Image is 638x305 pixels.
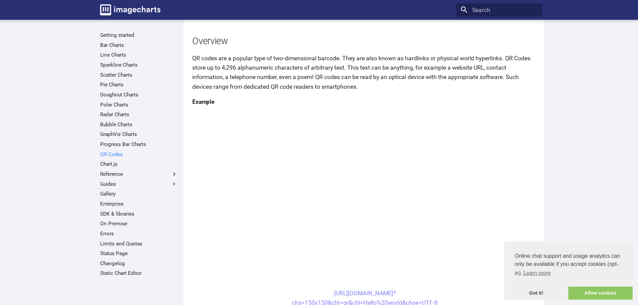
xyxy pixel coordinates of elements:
[100,260,178,267] a: Changelog
[100,121,178,128] a: Bubble Charts
[100,131,178,138] a: GraphViz Charts
[456,3,542,17] input: Search
[100,190,178,197] a: Gallery
[100,171,178,177] label: Reference
[100,161,178,167] a: Chart.js
[522,268,552,278] a: learn more about cookies
[192,35,538,48] h2: Overview
[100,91,178,98] a: Doughnut Charts
[100,4,160,15] img: logo
[100,220,178,227] a: On Premise
[100,101,178,108] a: Polar Charts
[100,181,178,187] label: Guides
[100,151,178,158] a: QR Codes
[100,52,178,58] a: Line Charts
[100,62,178,68] a: Sparkline Charts
[100,230,178,237] a: Errors
[504,241,633,300] div: cookieconsent
[100,32,178,39] a: Getting started
[100,270,178,277] a: Static Chart Editor
[192,54,538,91] p: QR codes are a popular type of two-dimensional barcode. They are also known as hardlinks or physi...
[100,72,178,78] a: Scatter Charts
[504,287,568,300] a: dismiss cookie message
[100,42,178,49] a: Bar Charts
[100,141,178,148] a: Progress Bar Charts
[97,1,163,18] a: Image-Charts documentation
[100,250,178,257] a: Status Page
[100,240,178,247] a: Limits and Quotas
[100,201,178,207] a: Enterprise
[568,287,633,300] a: allow cookies
[100,111,178,118] a: Radar Charts
[515,252,622,278] span: Online chat support and usage analytics can only be available if you accept cookies (opt-in).
[192,97,538,106] h4: Example
[100,81,178,88] a: Pie Charts
[100,211,178,217] a: SDK & libraries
